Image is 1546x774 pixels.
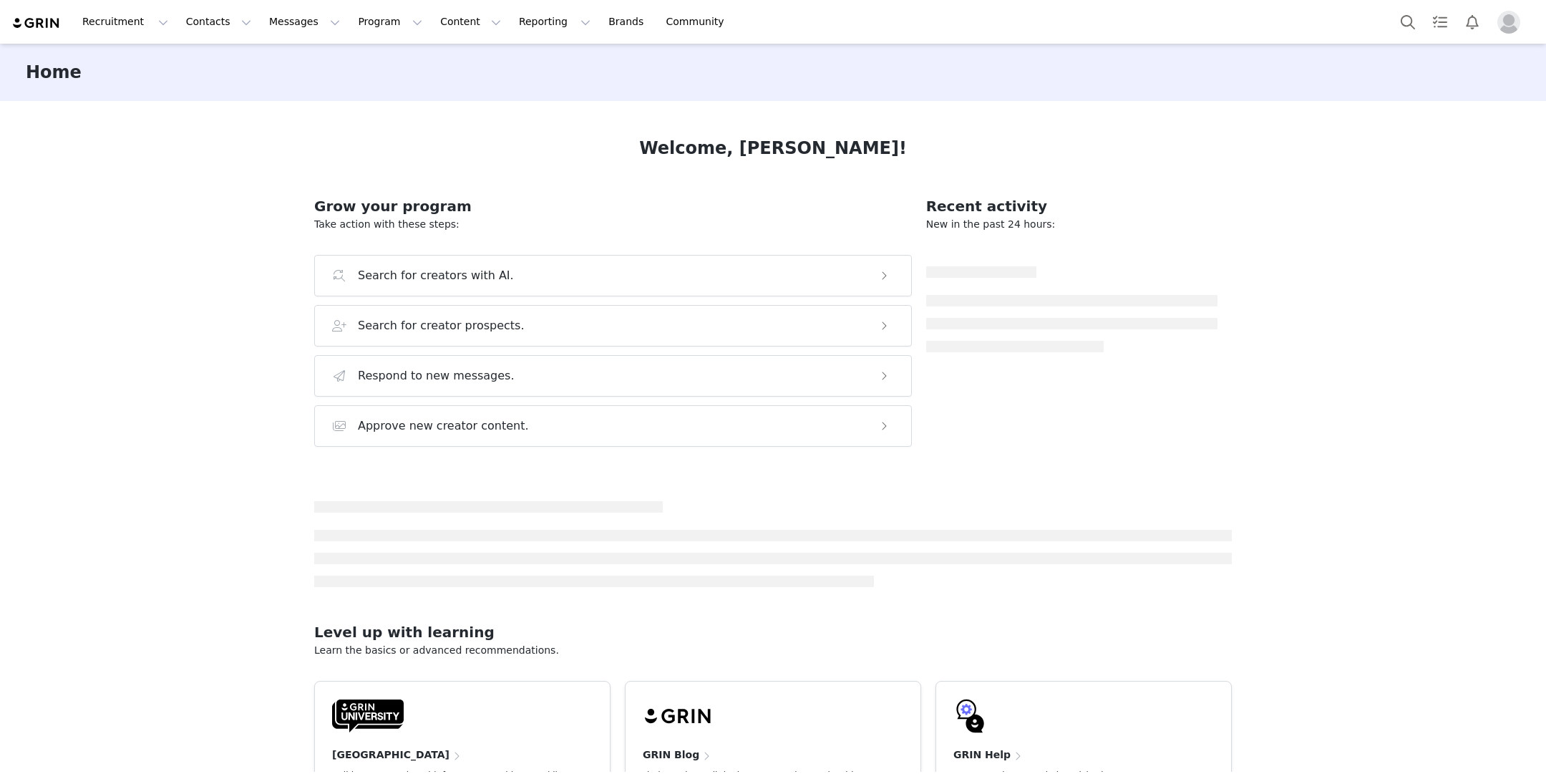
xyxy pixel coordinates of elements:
button: Recruitment [74,6,177,38]
h3: Approve new creator content. [358,417,529,435]
h4: GRIN Help [953,748,1011,763]
button: Messages [261,6,349,38]
button: Contacts [178,6,260,38]
h3: Search for creators with AI. [358,267,514,284]
button: Search for creators with AI. [314,255,912,296]
button: Reporting [510,6,599,38]
button: Program [349,6,431,38]
h2: Recent activity [926,195,1217,217]
button: Search for creator prospects. [314,305,912,347]
a: Community [658,6,739,38]
h2: Grow your program [314,195,912,217]
button: Notifications [1457,6,1488,38]
button: Respond to new messages. [314,355,912,397]
p: New in the past 24 hours: [926,217,1217,232]
img: grin-logo-black.svg [643,699,714,733]
button: Profile [1489,11,1535,34]
button: Search [1392,6,1424,38]
img: GRIN-University-Logo-Black.svg [332,699,404,733]
img: grin logo [11,16,62,30]
h4: GRIN Blog [643,748,699,763]
button: Approve new creator content. [314,405,912,447]
p: Take action with these steps: [314,217,912,232]
img: placeholder-profile.jpg [1497,11,1520,34]
button: Content [432,6,510,38]
h1: Welcome, [PERSON_NAME]! [639,135,907,161]
a: Brands [600,6,656,38]
h3: Home [26,59,82,85]
h2: Level up with learning [314,621,1232,643]
h3: Respond to new messages. [358,367,515,384]
h3: Search for creator prospects. [358,317,525,334]
img: GRIN-help-icon.svg [953,699,988,733]
a: Tasks [1424,6,1456,38]
h4: [GEOGRAPHIC_DATA] [332,748,449,763]
p: Learn the basics or advanced recommendations. [314,643,1232,658]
